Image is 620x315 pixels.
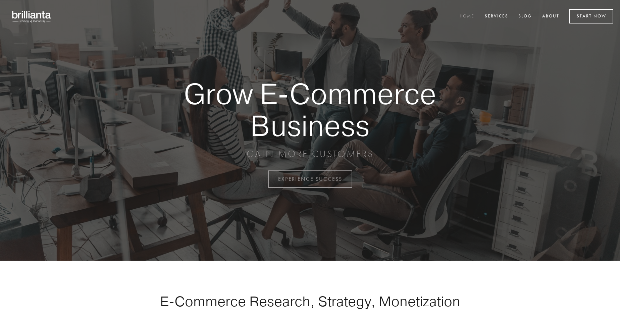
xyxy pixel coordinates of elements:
a: Start Now [569,9,613,23]
a: EXPERIENCE SUCCESS [268,170,352,188]
a: About [538,11,564,22]
a: Blog [514,11,536,22]
p: GAIN MORE CUSTOMERS [160,148,460,160]
img: brillianta - research, strategy, marketing [7,7,57,26]
a: Services [480,11,513,22]
strong: Grow E-Commerce Business [160,78,460,141]
h1: E-Commerce Research, Strategy, Monetization [139,293,481,310]
a: Home [455,11,479,22]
